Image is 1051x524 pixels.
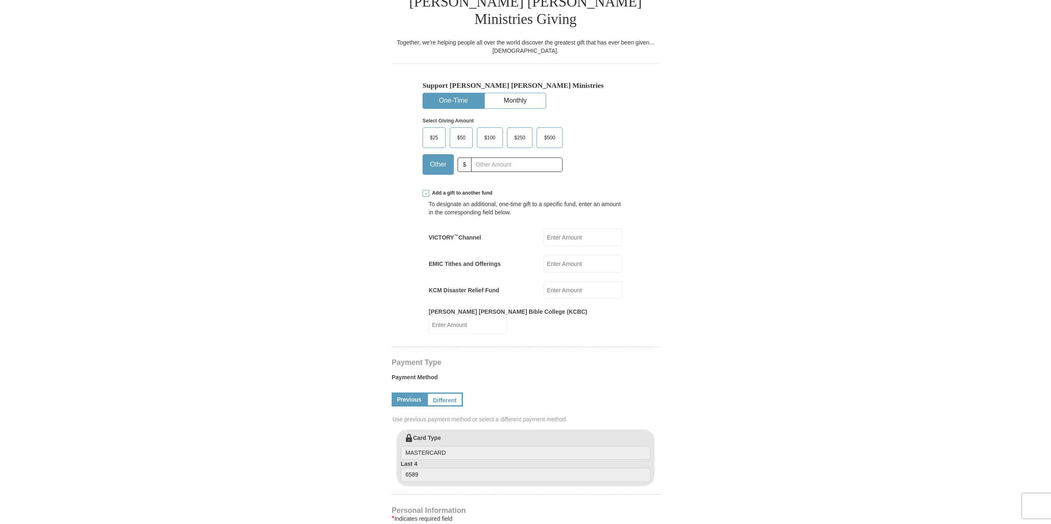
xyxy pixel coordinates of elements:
button: Monthly [485,93,546,108]
span: Other [426,158,451,171]
label: [PERSON_NAME] [PERSON_NAME] Bible College (KCBC) [429,308,587,316]
label: EMIC Tithes and Offerings [429,260,501,268]
span: $500 [540,132,559,144]
label: Payment Method [392,373,659,385]
div: Indicates required field [392,514,659,524]
label: Last 4 [401,460,650,482]
sup: ™ [454,233,458,238]
input: Enter Amount [544,281,622,299]
input: Card Type [401,446,650,460]
h4: Personal Information [392,507,659,514]
input: Other Amount [471,157,563,172]
span: $100 [480,132,500,144]
input: Enter Amount [544,255,622,273]
span: $25 [426,132,442,144]
input: Enter Amount [544,228,622,246]
label: VICTORY Channel [429,233,481,242]
a: Different [427,392,463,407]
div: Together, we're helping people all over the world discover the greatest gift that has ever been g... [392,38,659,55]
span: $ [458,157,472,172]
h4: Payment Type [392,359,659,366]
button: One-Time [423,93,484,108]
label: Card Type [401,434,650,460]
span: Add a gift to another fund [429,190,493,197]
span: $50 [453,132,469,144]
h5: Support [PERSON_NAME] [PERSON_NAME] Ministries [423,81,628,90]
a: Previous [392,392,427,407]
label: KCM Disaster Relief Fund [429,286,499,294]
span: $250 [510,132,530,144]
span: Use previous payment method or select a different payment method. [392,415,660,423]
strong: Select Giving Amount [423,118,474,124]
div: To designate an additional, one-time gift to a specific fund, enter an amount in the correspondin... [429,200,622,216]
input: Enter Amount [429,316,507,334]
input: Last 4 [401,468,650,482]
